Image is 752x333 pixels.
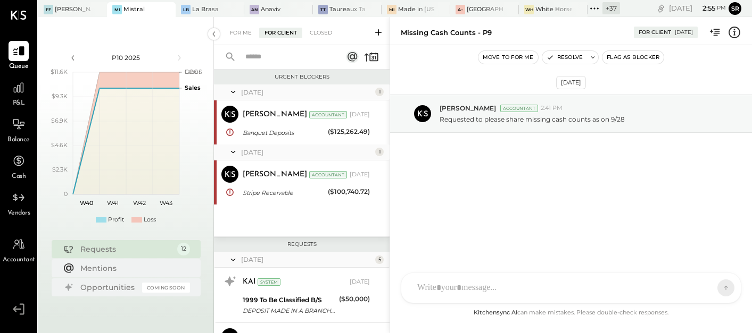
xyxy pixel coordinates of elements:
[44,5,53,14] div: FF
[304,28,337,38] div: Closed
[350,278,370,286] div: [DATE]
[729,2,741,15] button: Sr
[375,88,384,96] div: 1
[1,151,37,182] a: Cash
[524,5,534,14] div: WH
[328,126,370,137] div: ($125,262.49)
[375,148,384,156] div: 1
[243,127,325,138] div: Banquet Deposits
[243,169,307,180] div: [PERSON_NAME]
[12,172,26,182] span: Cash
[339,294,370,304] div: ($50,000)
[1,41,37,72] a: Queue
[241,88,373,97] div: [DATE]
[1,114,37,145] a: Balance
[328,186,370,197] div: ($100,740.72)
[467,5,503,14] div: [GEOGRAPHIC_DATA] – [GEOGRAPHIC_DATA]
[243,109,307,120] div: [PERSON_NAME]
[1,234,37,265] a: Accountant
[108,216,124,224] div: Profit
[225,28,257,38] div: For Me
[243,305,336,316] div: DEPOSIT MADE IN A BRANCH/STORE
[329,5,366,14] div: Taureaux Tavern
[144,216,156,224] div: Loss
[375,255,384,264] div: 5
[309,171,347,178] div: Accountant
[142,283,190,293] div: Coming Soon
[123,5,145,14] div: Mistral
[669,3,726,13] div: [DATE]
[261,5,280,14] div: Anaviv
[541,104,563,113] span: 2:41 PM
[112,5,122,14] div: Mi
[79,199,93,207] text: W40
[350,110,370,119] div: [DATE]
[535,5,572,14] div: White Horse Tavern
[259,28,302,38] div: For Client
[250,5,259,14] div: An
[133,199,146,207] text: W42
[51,68,68,75] text: $11.6K
[243,277,255,287] div: KAI
[675,29,693,36] div: [DATE]
[80,244,172,254] div: Requests
[639,29,671,36] div: For Client
[107,199,119,207] text: W41
[398,5,434,14] div: Made in [US_STATE] Pizza [GEOGRAPHIC_DATA]
[219,241,384,248] div: Requests
[52,92,68,100] text: $9.3K
[241,148,373,157] div: [DATE]
[160,199,172,207] text: W43
[80,282,137,293] div: Opportunities
[456,5,465,14] div: A–
[219,73,384,81] div: Urgent Blockers
[350,170,370,179] div: [DATE]
[181,5,191,14] div: LB
[440,104,496,113] span: [PERSON_NAME]
[243,187,325,198] div: Stripe Receivable
[717,4,726,12] span: pm
[1,78,37,108] a: P&L
[52,166,68,173] text: $2.3K
[7,135,30,145] span: Balance
[177,243,190,255] div: 12
[185,68,201,75] text: Labor
[7,209,30,218] span: Vendors
[309,111,347,118] div: Accountant
[51,117,68,124] text: $6.9K
[478,51,538,64] button: Move to for me
[401,28,492,38] div: Missing Cash Counts - P9
[556,76,586,89] div: [DATE]
[241,255,373,264] div: [DATE]
[3,255,35,265] span: Accountant
[192,5,219,14] div: La Brasa
[602,2,620,14] div: + 37
[440,115,625,124] p: Requested to please share missing cash counts as on 9/28
[656,3,666,14] div: copy link
[51,141,68,149] text: $4.6K
[318,5,328,14] div: TT
[500,105,538,112] div: Accountant
[1,187,37,218] a: Vendors
[185,84,201,91] text: Sales
[80,263,185,274] div: Mentions
[387,5,396,14] div: Mi
[602,51,664,64] button: Flag as Blocker
[694,3,715,13] span: 2 : 55
[9,62,29,72] span: Queue
[55,5,91,14] div: [PERSON_NAME], LLC
[258,278,280,286] div: System
[243,295,336,305] div: 1999 To Be Classified B/S
[542,51,587,64] button: Resolve
[81,53,171,62] div: P10 2025
[64,190,68,198] text: 0
[13,99,25,108] span: P&L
